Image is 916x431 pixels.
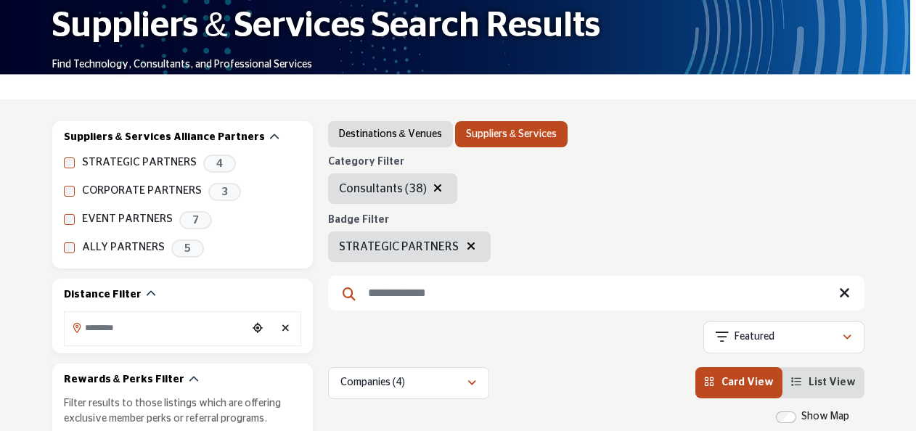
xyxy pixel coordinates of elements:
h6: Category Filter [328,156,458,168]
span: List View [809,377,856,387]
button: Featured [703,321,864,353]
input: CORPORATE PARTNERS checkbox [64,186,75,197]
label: STRATEGIC PARTNERS [82,155,197,171]
span: 5 [171,239,204,258]
h2: Distance Filter [64,288,142,303]
a: Suppliers & Services [466,127,557,141]
label: EVENT PARTNERS [82,211,173,228]
li: Card View [695,367,782,398]
button: Companies (4) [328,367,489,399]
span: STRATEGIC PARTNERS [339,238,459,255]
p: Featured [735,330,774,345]
label: CORPORATE PARTNERS [82,183,202,200]
h6: Badge Filter [328,214,491,226]
h2: Suppliers & Services Alliance Partners [64,131,265,145]
p: Filter results to those listings which are offering exclusive member perks or referral programs. [64,396,301,427]
p: Find Technology, Consultants, and Professional Services [52,58,312,73]
h1: Suppliers & Services Search Results [52,4,600,49]
span: 4 [203,155,236,173]
span: Card View [721,377,774,387]
span: Consultants (38) [339,183,428,194]
div: Clear search location [275,313,296,345]
a: Destinations & Venues [339,127,442,141]
input: ALLY PARTNERS checkbox [64,242,75,253]
h2: Rewards & Perks Filter [64,373,184,387]
input: Search Location [65,313,248,342]
label: Show Map [801,409,849,424]
span: 7 [179,211,212,229]
input: STRATEGIC PARTNERS checkbox [64,157,75,168]
a: View Card [704,377,774,387]
li: List View [782,367,864,398]
a: View List [791,377,856,387]
span: 3 [208,183,241,201]
p: Companies (4) [340,376,405,390]
div: Choose your current location [247,313,268,345]
input: EVENT PARTNERS checkbox [64,214,75,225]
label: ALLY PARTNERS [82,239,165,256]
input: Search Keyword [328,276,864,311]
